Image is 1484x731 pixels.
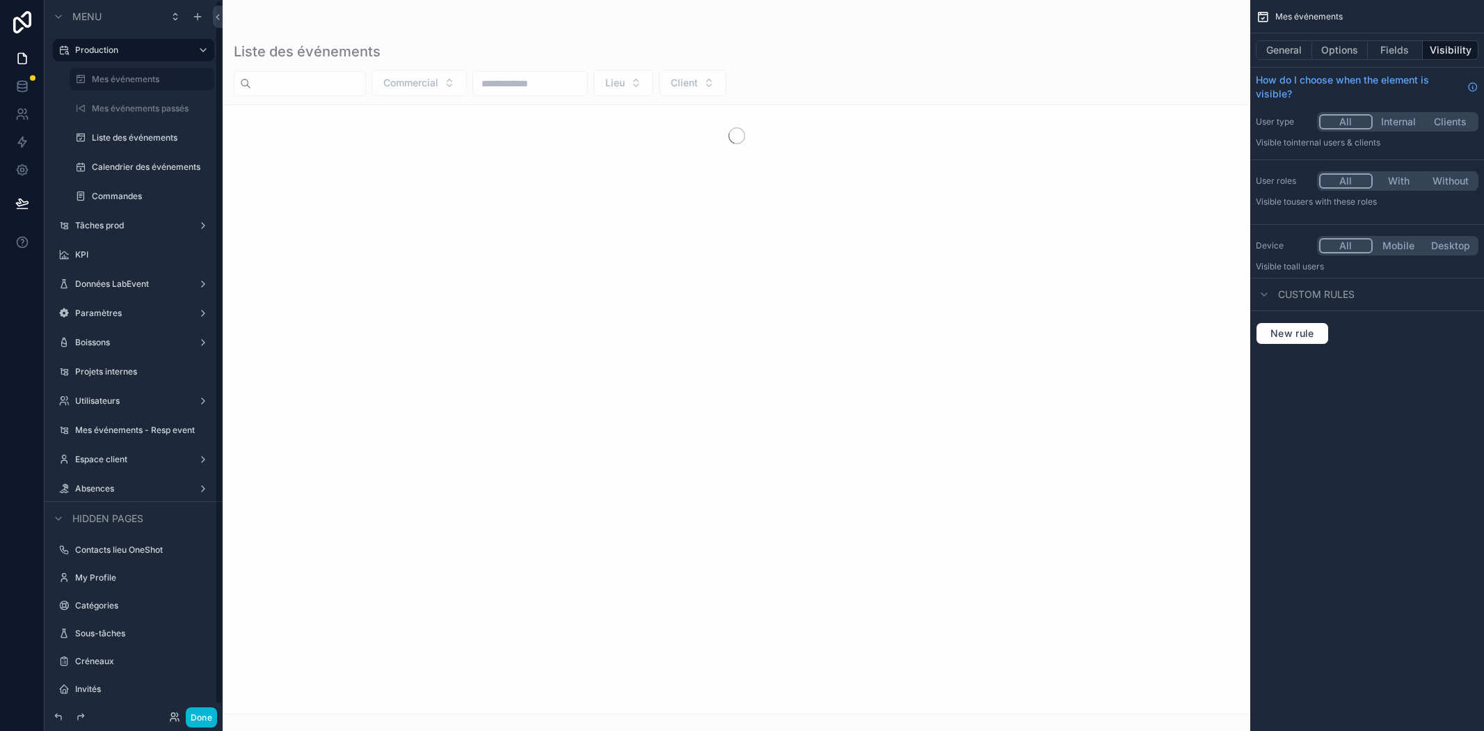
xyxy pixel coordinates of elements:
button: Clients [1424,114,1476,129]
button: Mobile [1373,238,1425,253]
span: Hidden pages [72,512,143,526]
span: Internal users & clients [1291,137,1380,148]
label: Sous-tâches [75,628,212,639]
label: Mes événements - Resp event [75,425,212,436]
label: My Profile [75,572,212,583]
label: Créneaux [75,656,212,667]
button: With [1373,173,1425,189]
button: New rule [1256,322,1329,345]
button: All [1319,238,1373,253]
label: Absences [75,483,192,494]
button: General [1256,40,1312,60]
label: Catégories [75,600,212,611]
p: Visible to [1256,196,1478,207]
button: Fields [1368,40,1423,60]
label: Commandes [92,191,212,202]
button: Desktop [1424,238,1476,253]
button: Visibility [1423,40,1478,60]
label: Device [1256,240,1311,251]
label: Mes événements [92,74,206,85]
label: Boissons [75,337,192,348]
label: Espace client [75,454,192,465]
label: Mes événements passés [92,103,212,114]
label: Production [75,45,186,56]
label: Données LabEvent [75,278,192,290]
span: Users with these roles [1291,196,1377,207]
label: Paramètres [75,308,192,319]
span: all users [1291,261,1324,272]
a: How do I choose when the element is visible? [1256,73,1478,101]
button: All [1319,114,1373,129]
label: User roles [1256,175,1311,187]
p: Visible to [1256,261,1478,272]
button: All [1319,173,1373,189]
label: Liste des événements [92,132,212,143]
label: Projets internes [75,366,212,377]
label: User type [1256,116,1311,127]
label: Utilisateurs [75,395,192,407]
label: KPI [75,249,212,260]
button: Without [1424,173,1476,189]
span: Custom rules [1278,288,1355,301]
span: New rule [1265,327,1320,340]
span: How do I choose when the element is visible? [1256,73,1462,101]
label: Calendrier des événements [92,162,212,173]
button: Options [1312,40,1368,60]
label: Tâches prod [75,220,192,231]
button: Done [186,707,217,728]
label: Contacts lieu OneShot [75,544,212,556]
label: Invités [75,684,212,695]
span: Mes événements [1275,11,1343,22]
p: Visible to [1256,137,1478,148]
span: Menu [72,10,102,24]
button: Internal [1373,114,1425,129]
